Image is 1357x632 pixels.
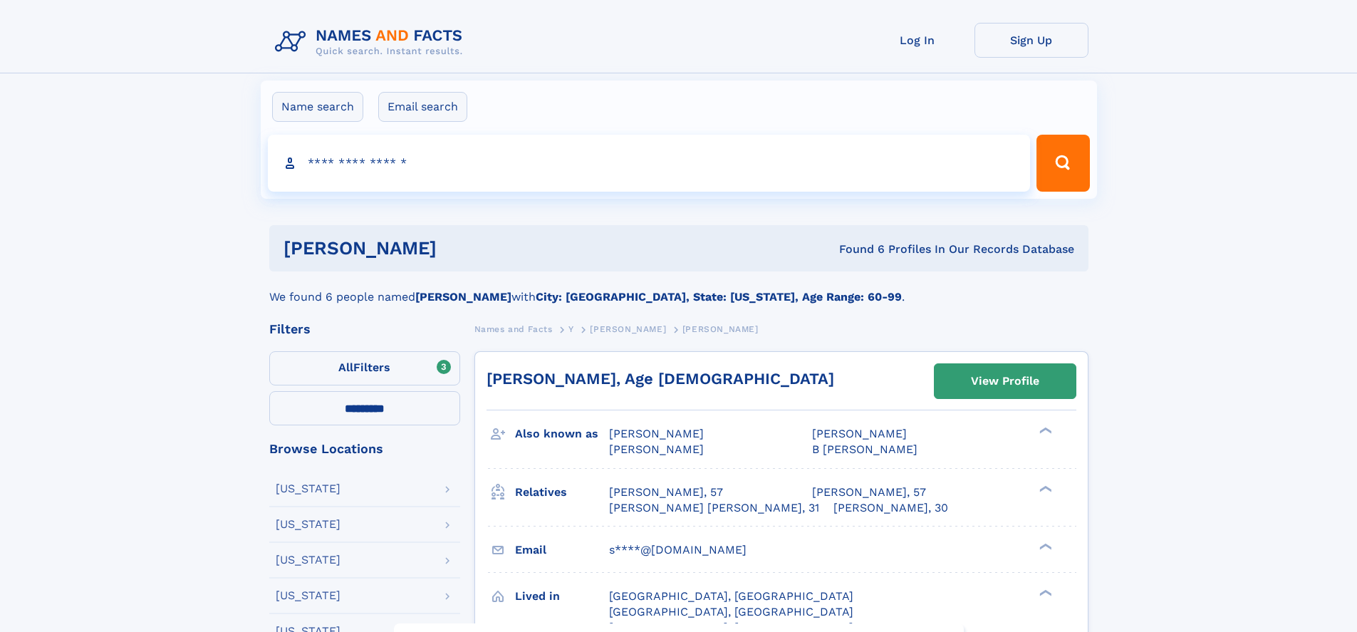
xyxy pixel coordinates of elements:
[268,135,1031,192] input: search input
[609,500,819,516] a: [PERSON_NAME] [PERSON_NAME], 31
[515,422,609,446] h3: Also known as
[276,554,340,566] div: [US_STATE]
[276,590,340,601] div: [US_STATE]
[1036,484,1053,493] div: ❯
[812,442,917,456] span: B [PERSON_NAME]
[590,320,666,338] a: [PERSON_NAME]
[272,92,363,122] label: Name search
[971,365,1039,398] div: View Profile
[415,290,511,304] b: [PERSON_NAME]
[935,364,1076,398] a: View Profile
[1036,588,1053,597] div: ❯
[609,485,723,500] a: [PERSON_NAME], 57
[1036,542,1053,551] div: ❯
[474,320,553,338] a: Names and Facts
[861,23,974,58] a: Log In
[515,480,609,504] h3: Relatives
[833,500,948,516] a: [PERSON_NAME], 30
[609,589,853,603] span: [GEOGRAPHIC_DATA], [GEOGRAPHIC_DATA]
[536,290,902,304] b: City: [GEOGRAPHIC_DATA], State: [US_STATE], Age Range: 60-99
[682,324,759,334] span: [PERSON_NAME]
[269,271,1088,306] div: We found 6 people named with .
[515,584,609,608] h3: Lived in
[378,92,467,122] label: Email search
[269,351,460,385] label: Filters
[568,324,574,334] span: Y
[269,442,460,455] div: Browse Locations
[1036,135,1089,192] button: Search Button
[609,427,704,440] span: [PERSON_NAME]
[269,23,474,61] img: Logo Names and Facts
[1036,426,1053,435] div: ❯
[487,370,834,388] a: [PERSON_NAME], Age [DEMOGRAPHIC_DATA]
[276,519,340,530] div: [US_STATE]
[284,239,638,257] h1: [PERSON_NAME]
[609,605,853,618] span: [GEOGRAPHIC_DATA], [GEOGRAPHIC_DATA]
[974,23,1088,58] a: Sign Up
[568,320,574,338] a: Y
[269,323,460,336] div: Filters
[515,538,609,562] h3: Email
[812,427,907,440] span: [PERSON_NAME]
[812,485,926,500] a: [PERSON_NAME], 57
[609,442,704,456] span: [PERSON_NAME]
[638,242,1074,257] div: Found 6 Profiles In Our Records Database
[338,361,353,374] span: All
[590,324,666,334] span: [PERSON_NAME]
[276,483,340,494] div: [US_STATE]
